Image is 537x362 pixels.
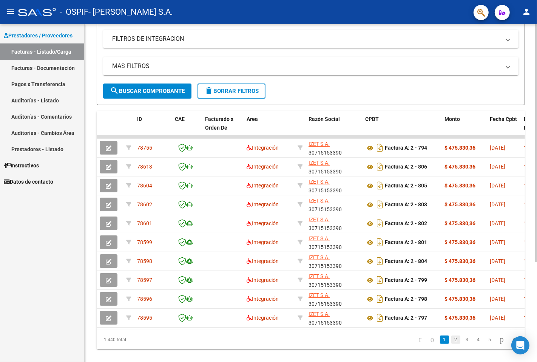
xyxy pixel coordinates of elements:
[309,311,330,317] span: IZET S.A.
[444,201,475,207] strong: $ 475.830,36
[444,183,475,189] strong: $ 475.830,36
[309,217,330,223] span: IZET S.A.
[137,164,152,170] span: 78613
[309,196,359,212] div: 30715153390
[490,220,505,226] span: [DATE]
[137,116,142,122] span: ID
[137,258,152,264] span: 78598
[309,215,359,231] div: 30715153390
[385,221,427,227] strong: Factura A: 2 - 802
[474,336,483,344] a: 4
[451,336,460,344] a: 2
[385,315,427,321] strong: Factura A: 2 - 797
[490,201,505,207] span: [DATE]
[490,239,505,245] span: [DATE]
[385,183,427,189] strong: Factura A: 2 - 805
[4,31,73,40] span: Prestadores / Proveedores
[490,315,505,321] span: [DATE]
[524,183,530,189] span: 10
[385,240,427,246] strong: Factura A: 2 - 801
[247,258,279,264] span: Integración
[309,310,359,326] div: 30715153390
[375,312,385,324] i: Descargar documento
[490,116,517,122] span: Fecha Cpbt
[375,293,385,305] i: Descargar documento
[112,35,500,43] mat-panel-title: FILTROS DE INTEGRACION
[522,7,531,16] mat-icon: person
[88,4,173,20] span: - [PERSON_NAME] S.A.
[306,111,362,144] datatable-header-cell: Razón Social
[375,274,385,286] i: Descargar documento
[524,315,530,321] span: 10
[198,84,265,99] button: Borrar Filtros
[490,145,505,151] span: [DATE]
[444,220,475,226] strong: $ 475.830,36
[204,88,259,94] span: Borrar Filtros
[110,88,185,94] span: Buscar Comprobante
[309,272,359,288] div: 30715153390
[375,236,385,248] i: Descargar documento
[444,315,475,321] strong: $ 475.830,36
[309,198,330,204] span: IZET S.A.
[463,336,472,344] a: 3
[490,296,505,302] span: [DATE]
[309,140,359,156] div: 30715153390
[247,116,258,122] span: Area
[202,111,244,144] datatable-header-cell: Facturado x Orden De
[524,239,530,245] span: 10
[490,258,505,264] span: [DATE]
[137,315,152,321] span: 78595
[137,183,152,189] span: 78604
[385,145,427,151] strong: Factura A: 2 - 794
[309,160,330,166] span: IZET S.A.
[444,258,475,264] strong: $ 475.830,36
[4,178,53,186] span: Datos de contacto
[444,239,475,245] strong: $ 475.830,36
[137,277,152,283] span: 78597
[309,273,330,279] span: IZET S.A.
[524,220,530,226] span: 10
[309,254,330,260] span: IZET S.A.
[444,164,475,170] strong: $ 475.830,36
[375,142,385,154] i: Descargar documento
[309,141,330,147] span: IZET S.A.
[490,164,505,170] span: [DATE]
[103,30,518,48] mat-expansion-panel-header: FILTROS DE INTEGRACION
[309,116,340,122] span: Razón Social
[385,258,427,265] strong: Factura A: 2 - 804
[362,111,441,144] datatable-header-cell: CPBT
[385,202,427,208] strong: Factura A: 2 - 803
[97,330,181,349] div: 1.440 total
[375,217,385,229] i: Descargar documento
[415,336,425,344] a: go to first page
[309,159,359,175] div: 30715153390
[112,62,500,70] mat-panel-title: MAS FILTROS
[450,333,461,346] li: page 2
[247,296,279,302] span: Integración
[524,201,530,207] span: 10
[524,164,530,170] span: 10
[137,220,152,226] span: 78601
[247,164,279,170] span: Integración
[444,145,475,151] strong: $ 475.830,36
[375,179,385,192] i: Descargar documento
[247,315,279,321] span: Integración
[137,239,152,245] span: 78599
[524,258,530,264] span: 10
[497,336,507,344] a: go to next page
[490,183,505,189] span: [DATE]
[440,336,449,344] a: 1
[375,198,385,210] i: Descargar documento
[375,255,385,267] i: Descargar documento
[309,234,359,250] div: 30715153390
[309,291,359,307] div: 30715153390
[110,86,119,95] mat-icon: search
[484,333,495,346] li: page 5
[385,277,427,283] strong: Factura A: 2 - 799
[247,239,279,245] span: Integración
[137,145,152,151] span: 78755
[473,333,484,346] li: page 4
[309,179,330,185] span: IZET S.A.
[244,111,295,144] datatable-header-cell: Area
[137,201,152,207] span: 78602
